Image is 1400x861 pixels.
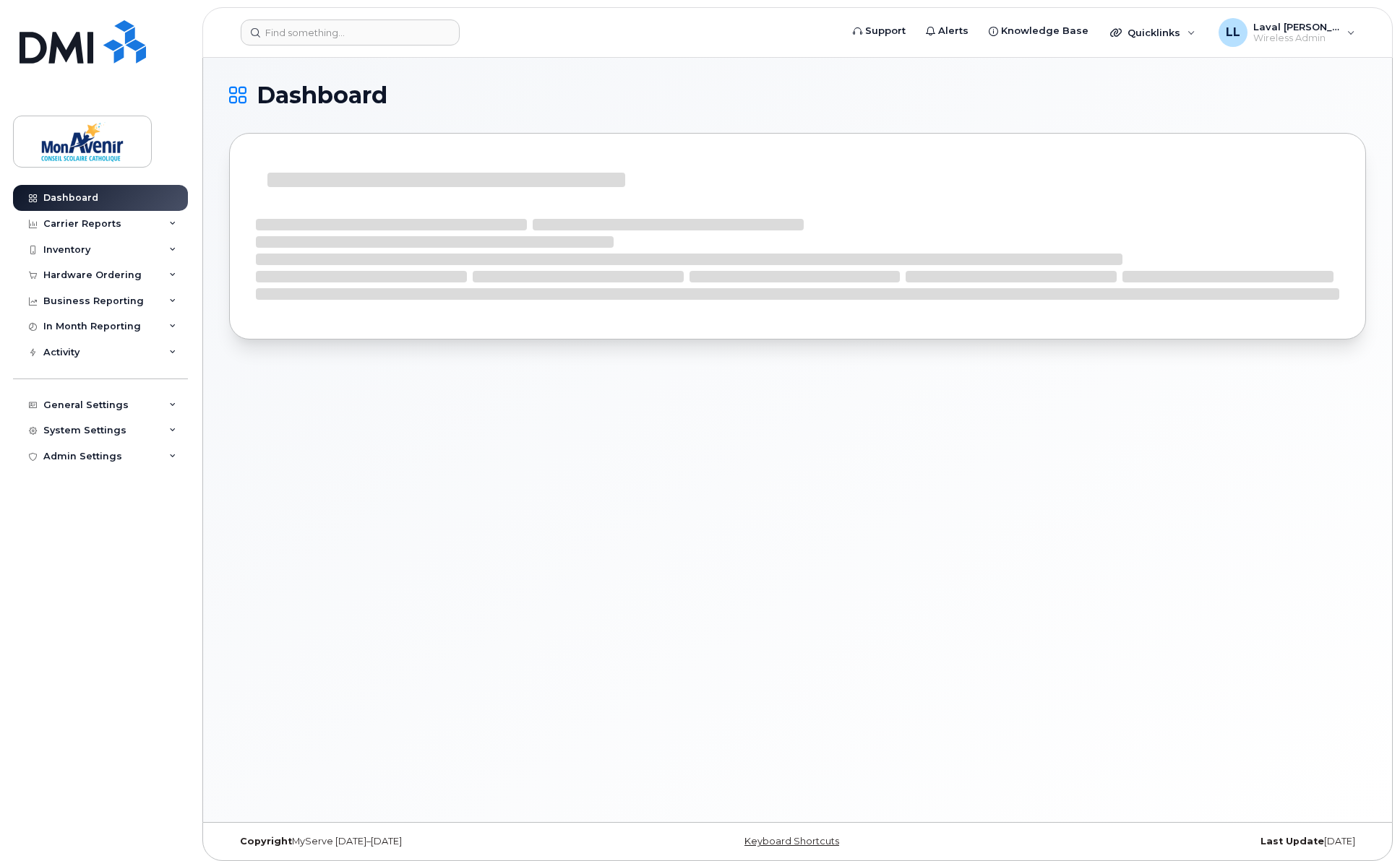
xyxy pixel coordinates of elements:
[987,836,1366,847] div: [DATE]
[229,836,608,847] div: MyServe [DATE]–[DATE]
[1261,836,1324,847] strong: Last Update
[240,836,292,847] strong: Copyright
[744,836,839,847] a: Keyboard Shortcuts
[257,85,387,106] span: Dashboard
